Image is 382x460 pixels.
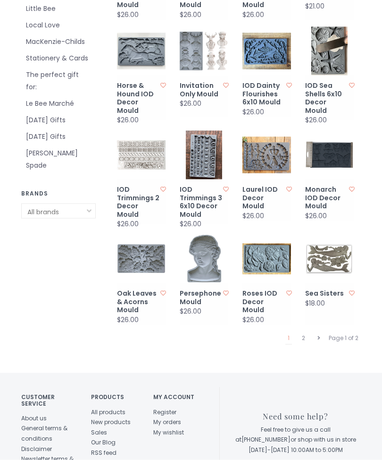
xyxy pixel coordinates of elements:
a: [PERSON_NAME] Spade [26,147,91,171]
a: Add to wishlist [349,185,355,193]
a: Persephone Mould [180,290,224,306]
a: [DATE] Gifts [26,114,91,126]
a: Add to wishlist [286,289,292,297]
img: Iron Orchid Designs IOD Sea Shells 6x10 Decor Mould [305,27,354,76]
a: Oak Leaves & Acorns Mould [117,290,161,315]
h4: My account [153,394,202,400]
div: Page 1 of 2 [326,332,361,344]
h4: Customer service [21,394,77,406]
a: MacKenzie-Childs [26,36,91,48]
a: Add to wishlist [286,185,292,193]
div: $26.00 [242,316,264,324]
img: Iron Orchid Designs Laurel IOD Decor Mould [242,131,291,179]
a: IOD Dainty Flourishes 6x10 Mould [242,82,286,107]
div: $26.00 [305,117,327,124]
a: The perfect gift for: [26,69,91,93]
a: Little Bee [26,3,91,15]
a: All products [91,408,125,416]
a: Roses IOD Decor Mould [242,290,286,315]
a: My wishlist [153,428,184,436]
h3: Brands [21,190,96,196]
a: 1 [285,332,292,345]
a: Add to wishlist [349,289,355,297]
a: Add to wishlist [349,81,355,89]
img: Iron Orchid Designs IOD Trimmings 3 6x10 Decor Mould [180,131,228,179]
a: IOD Trimmings 2 Decor Mould [117,186,161,219]
a: 2 [299,332,307,344]
div: $21.00 [305,3,324,10]
a: Laurel IOD Decor Mould [242,186,286,211]
div: $26.00 [117,221,139,228]
div: $26.00 [242,213,264,220]
a: My orders [153,418,181,426]
a: Disclaimer [21,445,52,453]
a: [DATE] Gifts [26,131,91,143]
h3: Need some help? [230,412,361,420]
div: $26.00 [117,316,139,324]
a: Our Blog [91,438,116,446]
a: Stationery & Cards [26,52,91,64]
div: $26.00 [180,308,201,315]
a: New products [91,418,131,426]
a: IOD Sea Shells 6x10 Decor Mould [305,82,349,115]
img: Iron Orchid Designs Horse & Hound IOD Decor Mould [117,27,166,76]
a: Sales [91,428,107,436]
a: Invitation Only Mould [180,82,224,98]
div: $26.00 [242,109,264,116]
a: [PHONE_NUMBER] [241,435,291,443]
a: Add to wishlist [160,185,166,193]
a: Local Love [26,19,91,31]
a: Add to wishlist [286,81,292,89]
div: $26.00 [242,11,264,18]
img: Oak Leaves & Acorns Mould [117,235,166,283]
img: Iron Orchid Designs IOD Dainty Flourishes 6x10 Mould [242,27,291,76]
img: Persephone Mould [180,235,228,283]
a: Le Bee Marché [26,98,91,110]
a: Add to wishlist [223,289,229,297]
a: Next page [315,332,323,344]
a: Add to wishlist [160,81,166,89]
div: $18.00 [305,300,325,307]
a: Add to wishlist [223,81,229,89]
img: Invitation Only Mould [180,27,228,76]
div: $26.00 [180,100,201,107]
img: Iron Orchid Designs Monarch IOD Decor Mould [305,131,354,179]
a: RSS feed [91,449,116,457]
div: $26.00 [305,213,327,220]
a: Register [153,408,176,416]
a: Add to wishlist [223,185,229,193]
h4: Products [91,394,140,400]
a: Add to wishlist [160,289,166,297]
div: $26.00 [180,221,201,228]
div: $26.00 [117,117,139,124]
img: Iron Orchid Designs Roses IOD Decor Mould [242,235,291,283]
img: Iron Orchid Designs Sea Sisters [305,235,354,283]
span: Feel free to give us a call at or shop with us in store [DATE]-[DATE] 10:00AM to 5:00PM [235,426,356,454]
a: Sea Sisters [305,290,349,298]
a: Monarch IOD Decor Mould [305,186,349,211]
a: Horse & Hound IOD Decor Mould [117,82,161,115]
a: General terms & conditions [21,424,67,443]
div: $26.00 [117,11,139,18]
a: About us [21,414,47,422]
div: $26.00 [180,11,201,18]
a: IOD Trimmings 3 6x10 Decor Mould [180,186,224,219]
img: Iron Orchid Designs IOD Trimmings 2 Decor Mould [117,131,166,179]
